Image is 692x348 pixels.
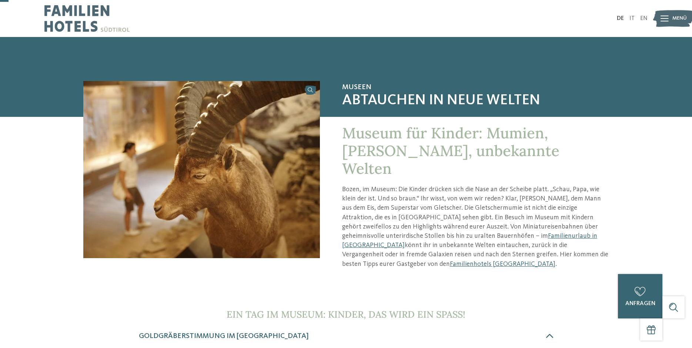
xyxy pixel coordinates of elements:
[227,308,465,320] span: Ein Tag im Museum: Kinder, das wird ein Spaß!
[342,83,609,92] span: Museen
[450,261,555,267] a: Familienhotels [GEOGRAPHIC_DATA]
[629,16,635,21] a: IT
[83,81,320,258] img: Museum für Kinder in Südtirol
[672,15,687,22] span: Menü
[618,274,662,318] a: anfragen
[342,92,609,109] span: Abtauchen in neue Welten
[617,16,624,21] a: DE
[342,124,559,178] span: Museum für Kinder: Mumien, [PERSON_NAME], unbekannte Welten
[625,301,655,307] span: anfragen
[342,185,609,269] p: Bozen, im Museum: Die Kinder drücken sich die Nase an der Scheibe platt. „Schau, Papa, wie klein ...
[139,332,309,340] span: Goldgräberstimmung im [GEOGRAPHIC_DATA]
[640,16,648,21] a: EN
